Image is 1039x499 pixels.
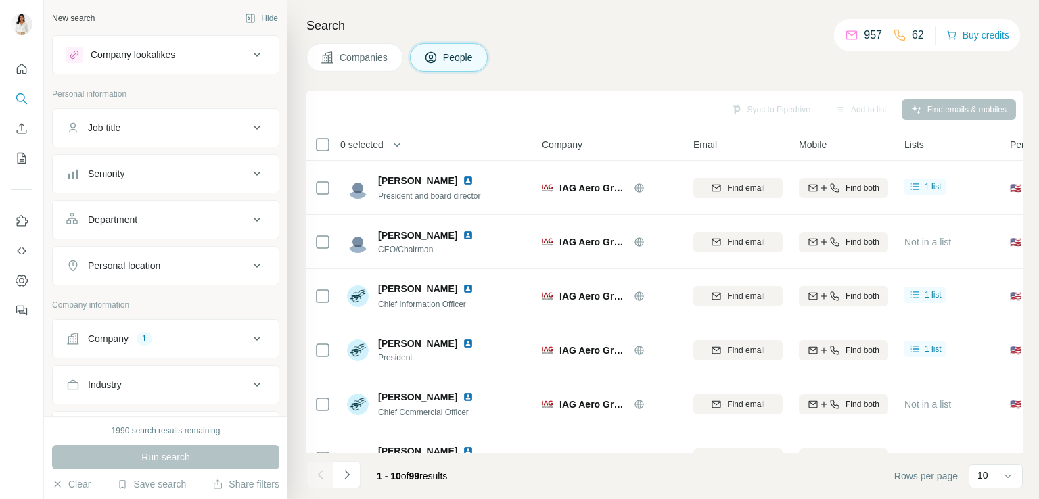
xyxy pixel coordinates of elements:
[378,283,457,294] span: [PERSON_NAME]
[378,444,457,458] span: [PERSON_NAME]
[91,48,175,62] div: Company lookalikes
[53,249,279,282] button: Personal location
[693,286,783,306] button: Find email
[846,182,879,194] span: Find both
[117,477,186,491] button: Save search
[1010,452,1021,465] span: 🇺🇸
[52,88,279,100] p: Personal information
[925,181,942,193] span: 1 list
[378,390,457,404] span: [PERSON_NAME]
[559,235,627,249] span: IAG Aero Group
[409,471,420,481] span: 99
[443,51,474,64] span: People
[88,167,124,181] div: Seniority
[88,121,120,135] div: Job title
[559,343,627,357] span: IAG Aero Group
[347,177,369,199] img: Avatar
[1010,235,1021,249] span: 🇺🇸
[799,394,888,414] button: Find both
[864,27,882,43] p: 957
[925,289,942,301] span: 1 list
[925,343,942,355] span: 1 list
[463,230,474,241] img: LinkedIn logo
[11,14,32,35] img: Avatar
[799,448,888,469] button: Find both
[463,283,474,294] img: LinkedIn logo
[559,289,627,303] span: IAG Aero Group
[53,369,279,401] button: Industry
[846,290,879,302] span: Find both
[559,181,627,195] span: IAG Aero Group
[378,337,457,350] span: [PERSON_NAME]
[693,394,783,414] button: Find email
[52,477,91,491] button: Clear
[235,8,287,28] button: Hide
[727,182,764,194] span: Find email
[1010,289,1021,303] span: 🇺🇸
[463,391,474,402] img: LinkedIn logo
[401,471,409,481] span: of
[11,298,32,323] button: Feedback
[11,239,32,263] button: Use Surfe API
[846,344,879,356] span: Find both
[11,87,32,111] button: Search
[53,112,279,144] button: Job title
[88,259,160,272] div: Personal location
[53,39,279,71] button: Company lookalikes
[347,448,369,469] img: Avatar
[727,398,764,410] span: Find email
[799,178,888,198] button: Find both
[378,243,490,256] span: CEO/Chairman
[11,268,32,293] button: Dashboard
[1010,343,1021,357] span: 🇺🇸
[727,452,764,465] span: Find email
[799,232,888,252] button: Find both
[904,399,951,410] span: Not in a list
[11,116,32,141] button: Enrich CSV
[559,452,627,465] span: IAG Aero Group
[11,146,32,170] button: My lists
[378,191,480,201] span: President and board director
[347,231,369,253] img: Avatar
[904,453,951,464] span: Not in a list
[977,469,988,482] p: 10
[347,285,369,307] img: Avatar
[340,138,384,151] span: 0 selected
[88,213,137,227] div: Department
[377,471,401,481] span: 1 - 10
[52,299,279,311] p: Company information
[542,237,553,247] img: Logo of IAG Aero Group
[693,178,783,198] button: Find email
[799,286,888,306] button: Find both
[347,394,369,415] img: Avatar
[11,209,32,233] button: Use Surfe on LinkedIn
[112,425,221,437] div: 1990 search results remaining
[53,204,279,236] button: Department
[542,399,553,410] img: Logo of IAG Aero Group
[463,175,474,186] img: LinkedIn logo
[559,398,627,411] span: IAG Aero Group
[799,138,827,151] span: Mobile
[377,471,447,481] span: results
[11,57,32,81] button: Quick start
[693,448,783,469] button: Find email
[846,398,879,410] span: Find both
[1010,398,1021,411] span: 🇺🇸
[727,236,764,248] span: Find email
[693,138,717,151] span: Email
[347,339,369,361] img: Avatar
[1010,181,1021,195] span: 🇺🇸
[52,12,95,24] div: New search
[378,229,457,242] span: [PERSON_NAME]
[378,300,466,309] span: Chief Information Officer
[894,469,958,483] span: Rows per page
[946,26,1009,45] button: Buy credits
[846,452,879,465] span: Find both
[340,51,389,64] span: Companies
[542,183,553,193] img: Logo of IAG Aero Group
[542,453,553,464] img: Logo of IAG Aero Group
[542,138,582,151] span: Company
[53,158,279,190] button: Seniority
[463,338,474,349] img: LinkedIn logo
[904,237,951,247] span: Not in a list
